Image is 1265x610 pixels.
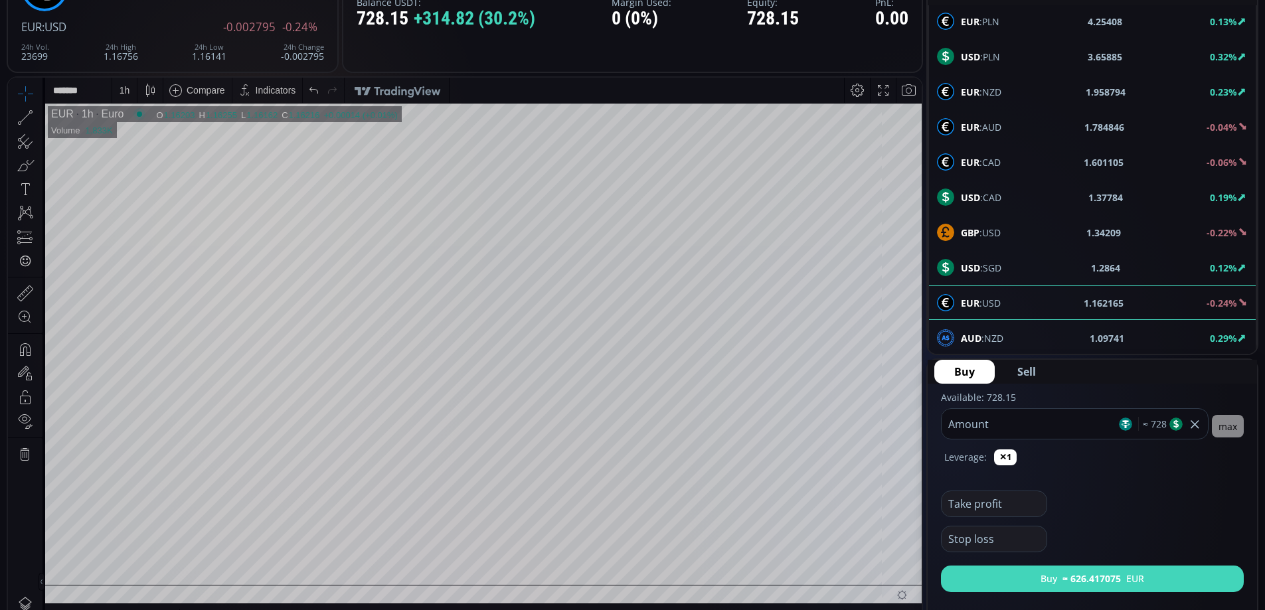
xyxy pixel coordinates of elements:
b: -0.06% [1207,156,1237,169]
div: 1 h [112,7,122,18]
div: 1h [66,31,86,42]
div: Toggle Log Scale [862,526,884,552]
div: 0 (0%) [612,9,671,29]
div: log [867,534,879,544]
b: EUR [961,15,979,28]
div: 1y [67,534,77,544]
b: 1.784846 [1084,120,1124,134]
div: 23699 [21,43,49,61]
span: :NZD [961,331,1003,345]
b: AUD [961,332,981,344]
span: 13:51:12 (UTC) [762,534,826,544]
button: ✕1 [994,449,1017,465]
div: H [191,33,198,42]
b: USD [961,50,980,63]
div: 5d [131,534,141,544]
span: ≈ 728 [1138,417,1167,431]
b: 1.37784 [1088,191,1123,204]
div: Go to [178,526,199,552]
b: 0.12% [1210,262,1237,274]
div: 1m [108,534,121,544]
b: 0.13% [1210,15,1237,28]
div: Market open [126,31,137,42]
div: 1.16203 [156,33,187,42]
b: EUR [961,156,979,169]
label: Leverage: [944,450,987,464]
div: auto [888,534,906,544]
div: 1.833K [77,48,104,58]
span: Sell [1017,364,1036,380]
span: :CAD [961,191,1001,204]
span: -0.24% [282,21,317,33]
b: 1.09741 [1090,331,1124,345]
span: :AUD [961,120,1001,134]
div: Euro [86,31,116,42]
b: 4.25408 [1088,15,1122,29]
b: -0.04% [1207,121,1237,133]
span: :NZD [961,85,1001,99]
span: :USD [961,226,1001,240]
label: Available: 728.15 [941,391,1016,404]
div: Compare [179,7,217,18]
div: Indicators [248,7,288,18]
b: 0.23% [1210,86,1237,98]
div: O [148,33,155,42]
b: ≈ 626.417075 [1062,572,1121,585]
div: C [274,33,280,42]
div: 5y [48,534,58,544]
button: Sell [997,360,1056,384]
div: 24h Vol. [21,43,49,51]
div: 728.15 [357,9,535,29]
b: 1.601105 [1084,155,1124,169]
button: Buy≈ 626.417075EUR [941,566,1244,592]
div: 24h High [104,43,138,51]
b: 0.19% [1210,191,1237,204]
span: :PLN [961,15,999,29]
span: :USD [42,19,66,35]
b: USD [961,262,980,274]
div: Toggle Auto Scale [884,526,911,552]
div: 728.15 [747,9,799,29]
span: -0.002795 [223,21,276,33]
b: EUR [961,86,979,98]
span: +314.82 (30.2%) [414,9,535,29]
div: 1.16141 [192,43,226,61]
b: 1.34209 [1086,226,1121,240]
div: Toggle Percentage [843,526,862,552]
span: :CAD [961,155,1001,169]
span: :SGD [961,261,1001,275]
button: Buy [934,360,995,384]
b: USD [961,191,980,204]
b: 0.29% [1210,332,1237,344]
div:  [12,177,23,190]
div: -0.002795 [281,43,324,61]
div: 1.16216 [281,33,312,42]
div: L [233,33,238,42]
div: 1.16756 [104,43,138,61]
b: 0.32% [1210,50,1237,63]
b: -0.22% [1207,226,1237,239]
div: 1.16162 [238,33,270,42]
span: :PLN [961,50,1000,64]
div: Volume [43,48,72,58]
div: Hide Drawings Toolbar [31,495,37,513]
b: 1.2864 [1091,261,1120,275]
b: EUR [961,121,979,133]
div: 24h Change [281,43,324,51]
div: 1d [150,534,161,544]
b: 1.958794 [1086,85,1126,99]
div: +0.00014 (+0.01%) [316,33,390,42]
span: EUR [21,19,42,35]
div: EUR [43,31,66,42]
b: 3.65885 [1088,50,1122,64]
span: Buy [954,364,975,380]
b: GBP [961,226,979,239]
div: 3m [86,534,99,544]
div: 24h Low [192,43,226,51]
div: 0.00 [875,9,908,29]
button: 13:51:12 (UTC) [758,526,831,552]
div: 1.16255 [198,33,229,42]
